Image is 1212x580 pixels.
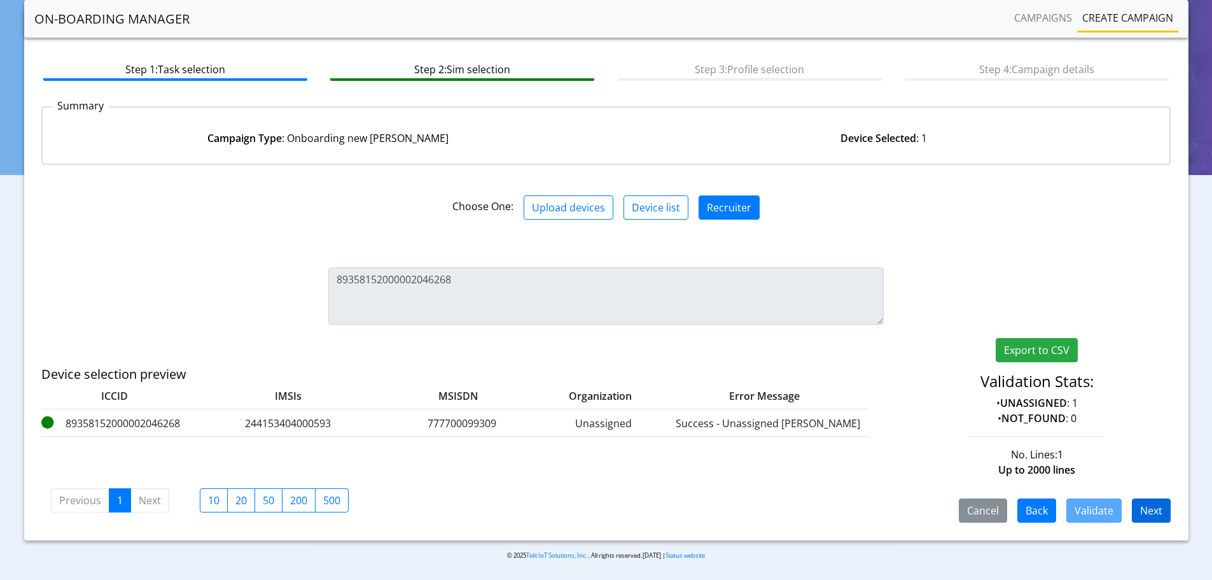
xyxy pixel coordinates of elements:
p: Summary [52,98,109,113]
btn: Step 3: Profile selection [618,57,882,81]
button: Recruiter [699,195,760,220]
label: ICCID [41,388,188,404]
button: Device list [623,195,688,220]
a: 1 [109,488,131,513]
a: Campaigns [1009,5,1077,31]
button: Export to CSV [996,338,1078,362]
div: No. Lines: [893,447,1180,462]
label: 89358152000002046268 [41,416,188,431]
label: Organization [515,388,642,404]
div: Up to 2000 lines [893,462,1180,477]
a: Create campaign [1077,5,1178,31]
a: Status website [665,551,705,560]
h5: Device selection preview [41,367,795,382]
div: : 1 [606,131,1162,146]
strong: Device Selected [840,131,916,145]
btn: Step 2: Sim selection [330,57,594,81]
a: Telit IoT Solutions, Inc. [526,551,588,560]
label: 10 [200,488,228,513]
label: Error Message [647,388,838,404]
label: 200 [282,488,316,513]
p: • : 0 [903,411,1171,426]
button: Upload devices [524,195,613,220]
button: Next [1132,499,1171,523]
strong: UNASSIGNED [1000,396,1067,410]
label: 50 [254,488,282,513]
span: 1 [1057,448,1063,462]
label: 244153404000593 [193,416,384,431]
label: MSISDN [389,388,510,404]
span: Choose One: [452,199,513,213]
p: • : 1 [903,395,1171,411]
strong: NOT_FOUND [1001,411,1066,425]
btn: Step 4: Campaign details [905,57,1169,81]
div: : Onboarding new [PERSON_NAME] [50,131,606,146]
label: IMSIs [193,388,384,404]
button: Validate [1066,499,1122,523]
label: 500 [315,488,349,513]
p: © 2025 . All rights reserved.[DATE] | [312,551,900,560]
btn: Step 1: Task selection [43,57,307,81]
strong: Campaign Type [207,131,282,145]
button: Cancel [959,499,1007,523]
button: Back [1017,499,1056,523]
h4: Validation Stats: [903,372,1171,391]
label: Unassigned [540,416,667,431]
label: 777700099309 [389,416,535,431]
label: 20 [227,488,255,513]
label: Success - Unassigned [PERSON_NAME] [672,416,863,431]
a: On-Boarding Manager [34,6,190,32]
